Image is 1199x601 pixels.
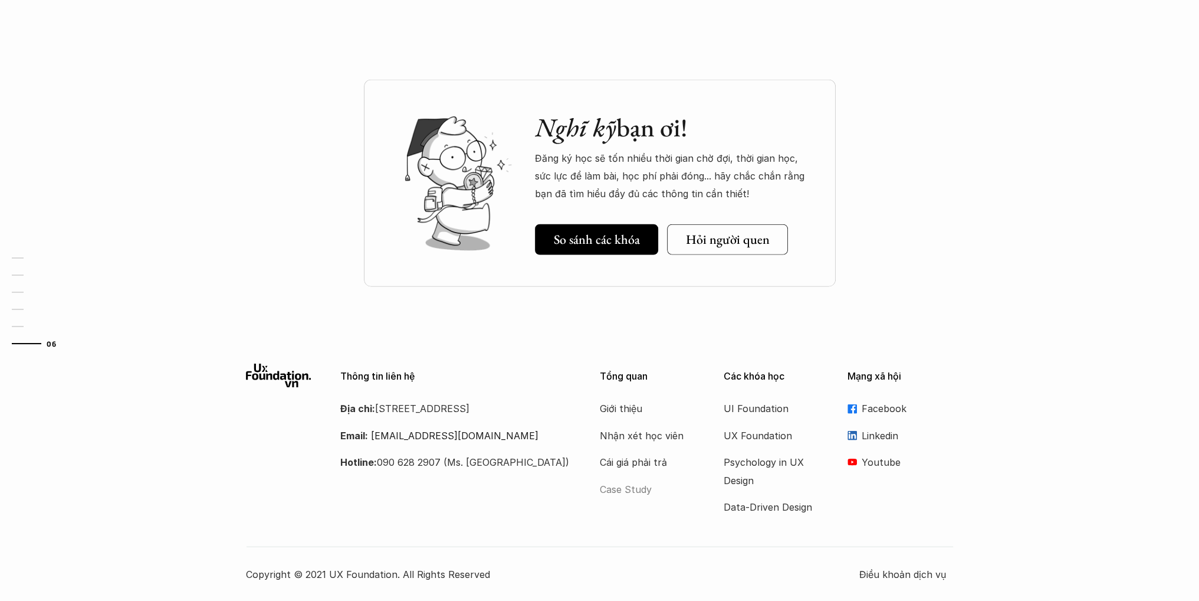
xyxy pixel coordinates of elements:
p: Thông tin liên hệ [340,371,570,382]
h5: So sánh các khóa [554,232,640,247]
p: Tổng quan [600,371,706,382]
a: Giới thiệu [600,400,694,417]
p: [STREET_ADDRESS] [340,400,570,417]
a: UI Foundation [724,400,818,417]
strong: Hotline: [340,456,377,468]
a: Youtube [847,453,954,471]
p: Facebook [862,400,954,417]
p: Các khóa học [724,371,830,382]
a: So sánh các khóa [535,224,658,255]
a: Case Study [600,481,694,498]
a: UX Foundation [724,427,818,445]
a: Psychology in UX Design [724,453,818,489]
strong: Địa chỉ: [340,403,375,414]
p: Mạng xã hội [847,371,954,382]
a: Nhận xét học viên [600,427,694,445]
a: Facebook [847,400,954,417]
a: Hỏi người quen [667,224,788,255]
p: Linkedin [862,427,954,445]
a: 06 [12,337,68,351]
a: Linkedin [847,427,954,445]
strong: Email: [340,430,368,442]
p: 090 628 2907 (Ms. [GEOGRAPHIC_DATA]) [340,453,570,471]
h5: Hỏi người quen [686,232,770,247]
em: Nghĩ kỹ [535,110,616,144]
a: [EMAIL_ADDRESS][DOMAIN_NAME] [371,430,538,442]
p: Đăng ký học sẽ tốn nhiều thời gian chờ đợi, thời gian học, sức lực để làm bài, học phí phải đóng.... [535,149,812,203]
p: Youtube [862,453,954,471]
a: Cái giá phải trả [600,453,694,471]
a: Data-Driven Design [724,498,818,516]
a: Điều khoản dịch vụ [859,566,954,583]
strong: 06 [47,339,56,347]
h2: bạn ơi! [535,112,812,143]
p: Copyright © 2021 UX Foundation. All Rights Reserved [246,566,859,583]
